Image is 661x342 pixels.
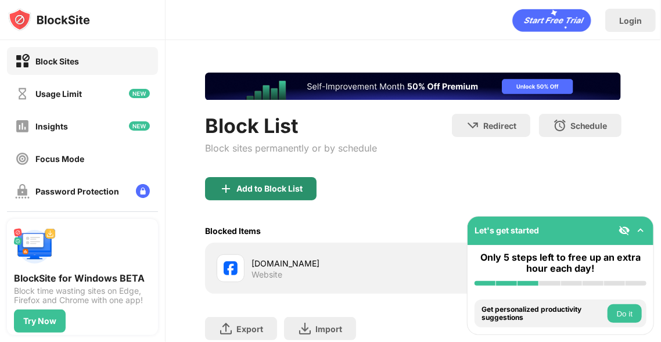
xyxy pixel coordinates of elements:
[236,324,263,334] div: Export
[15,184,30,199] img: password-protection-off.svg
[14,286,151,305] div: Block time wasting sites on Edge, Firefox and Chrome with one app!
[608,304,642,323] button: Do it
[35,186,119,196] div: Password Protection
[15,152,30,166] img: focus-off.svg
[205,114,377,138] div: Block List
[15,54,30,69] img: block-on.svg
[315,324,342,334] div: Import
[15,119,30,134] img: insights-off.svg
[14,226,56,268] img: push-desktop.svg
[475,252,646,274] div: Only 5 steps left to free up an extra hour each day!
[205,142,377,154] div: Block sites permanently or by schedule
[205,226,261,236] div: Blocked Items
[35,154,84,164] div: Focus Mode
[136,184,150,198] img: lock-menu.svg
[205,73,621,100] iframe: Banner
[129,89,150,98] img: new-icon.svg
[483,121,516,131] div: Redirect
[635,225,646,236] img: omni-setup-toggle.svg
[35,121,68,131] div: Insights
[619,16,642,26] div: Login
[224,261,238,275] img: favicons
[475,225,539,235] div: Let's get started
[14,272,151,284] div: BlockSite for Windows BETA
[35,56,79,66] div: Block Sites
[23,316,56,326] div: Try Now
[8,8,90,31] img: logo-blocksite.svg
[252,269,282,280] div: Website
[570,121,608,131] div: Schedule
[512,9,591,32] div: animation
[482,305,605,322] div: Get personalized productivity suggestions
[35,89,82,99] div: Usage Limit
[236,184,303,193] div: Add to Block List
[129,121,150,131] img: new-icon.svg
[15,87,30,101] img: time-usage-off.svg
[252,257,413,269] div: [DOMAIN_NAME]
[619,225,630,236] img: eye-not-visible.svg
